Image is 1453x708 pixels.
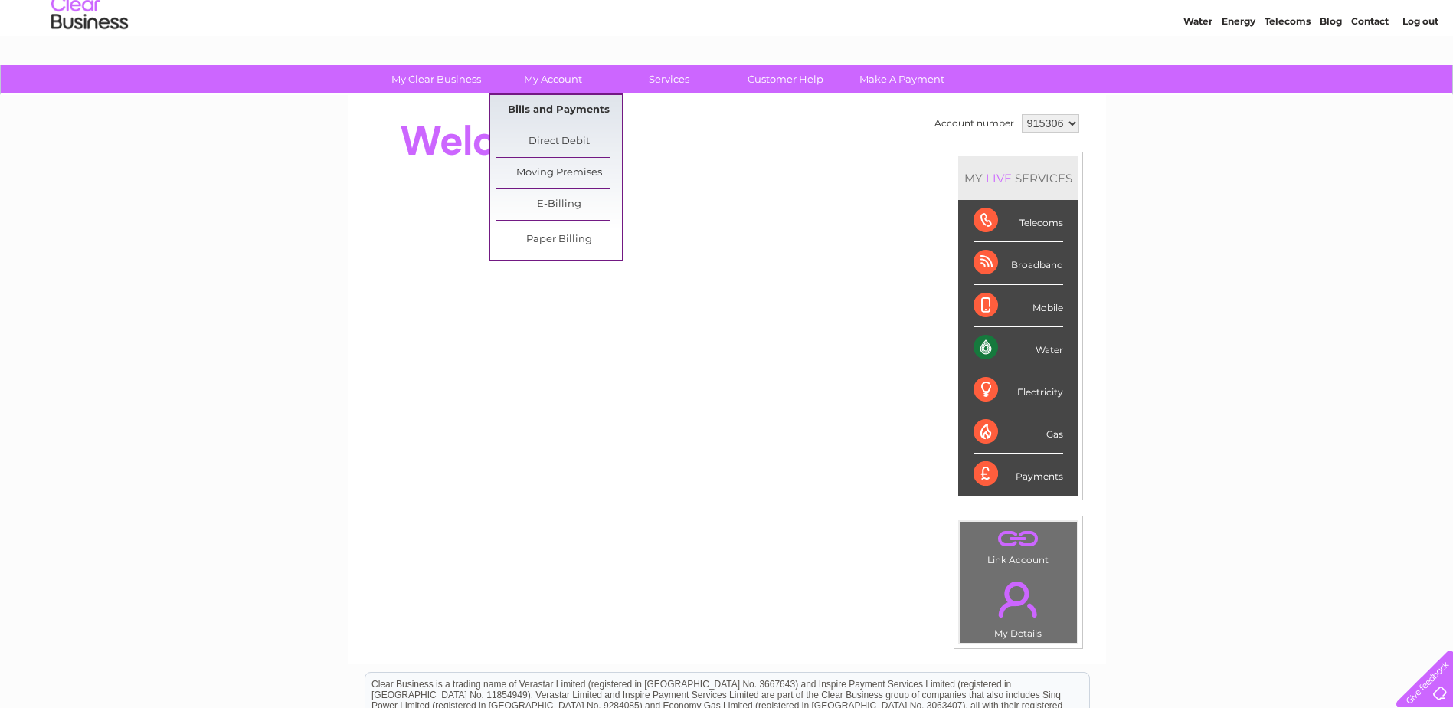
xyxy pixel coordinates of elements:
a: Make A Payment [839,65,965,93]
a: Moving Premises [496,158,622,188]
div: Clear Business is a trading name of Verastar Limited (registered in [GEOGRAPHIC_DATA] No. 3667643... [365,8,1089,74]
td: Link Account [959,521,1078,569]
a: Customer Help [722,65,849,93]
div: MY SERVICES [958,156,1078,200]
div: Electricity [974,369,1063,411]
a: My Clear Business [373,65,499,93]
div: Telecoms [974,200,1063,242]
div: Gas [974,411,1063,454]
img: logo.png [51,40,129,87]
a: Energy [1222,65,1255,77]
a: 0333 014 3131 [1164,8,1270,27]
a: Water [1183,65,1212,77]
a: Direct Debit [496,126,622,157]
a: . [964,572,1073,626]
a: Services [606,65,732,93]
a: Contact [1351,65,1389,77]
div: Mobile [974,285,1063,327]
a: Log out [1402,65,1438,77]
div: Water [974,327,1063,369]
div: LIVE [983,171,1015,185]
td: My Details [959,569,1078,644]
div: Payments [974,454,1063,495]
a: . [964,526,1073,552]
a: Paper Billing [496,225,622,255]
a: My Account [489,65,616,93]
div: Broadband [974,242,1063,284]
a: Telecoms [1265,65,1311,77]
td: Account number [931,110,1018,136]
a: E-Billing [496,189,622,220]
a: Blog [1320,65,1342,77]
a: Bills and Payments [496,95,622,126]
